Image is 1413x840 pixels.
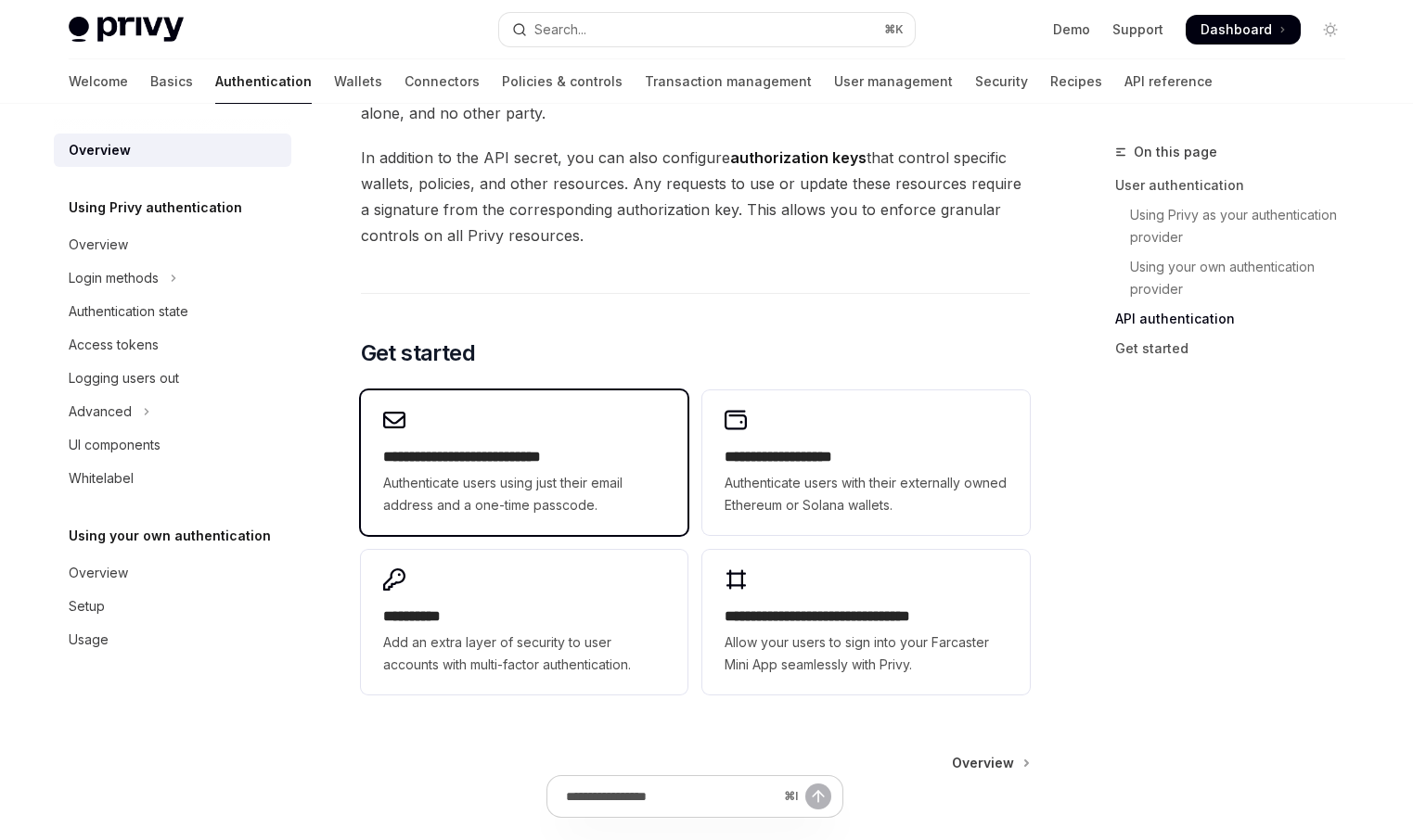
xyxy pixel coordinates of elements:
[69,595,105,617] div: Setup
[405,59,480,104] a: Connectors
[54,590,291,623] a: Setup
[645,59,812,104] a: Transaction management
[69,334,159,356] div: Access tokens
[69,367,179,389] div: Logging users out
[54,462,291,495] a: Whitelabel
[69,17,184,43] img: light logo
[499,13,915,46] button: Open search
[534,19,586,41] div: Search...
[383,631,665,676] span: Add an extra layer of security to user accounts with multi-factor authentication.
[54,556,291,590] a: Overview
[69,467,134,490] div: Whitelabel
[725,631,1007,676] span: Allow your users to sign into your Farcaster Mini App seamlessly with Privy.
[54,295,291,328] a: Authentication state
[54,395,291,428] button: Toggle Advanced section
[54,261,291,295] button: Toggle Login methods section
[69,434,161,456] div: UI components
[1201,20,1272,39] span: Dashboard
[361,145,1030,248] span: In addition to the API secret, you can also configure that control specific wallets, policies, an...
[1115,252,1360,304] a: Using your own authentication provider
[54,428,291,462] a: UI components
[884,22,904,37] span: ⌘ K
[1134,141,1217,163] span: On this page
[383,472,665,516] span: Authenticate users using just their email address and a one-time passcode.
[54,328,291,362] a: Access tokens
[69,525,271,547] h5: Using your own authentication
[1115,200,1360,252] a: Using Privy as your authentication provider
[69,197,242,219] h5: Using Privy authentication
[952,754,1028,772] a: Overview
[1115,304,1360,334] a: API authentication
[1316,15,1345,45] button: Toggle dark mode
[69,629,109,651] div: Usage
[54,362,291,395] a: Logging users out
[334,59,382,104] a: Wallets
[730,148,867,167] strong: authorization keys
[69,234,128,256] div: Overview
[1050,59,1102,104] a: Recipes
[1186,15,1301,45] a: Dashboard
[69,562,128,584] div: Overview
[1115,171,1360,200] a: User authentication
[725,472,1007,516] span: Authenticate users with their externally owned Ethereum or Solana wallets.
[1115,334,1360,363] a: Get started
[502,59,623,104] a: Policies & controls
[150,59,193,104] a: Basics
[566,776,777,817] input: Ask a question...
[69,59,128,104] a: Welcome
[834,59,953,104] a: User management
[69,267,159,289] div: Login methods
[69,401,132,423] div: Advanced
[1124,59,1213,104] a: API reference
[702,390,1029,535] a: **** **** **** ****Authenticate users with their externally owned Ethereum or Solana wallets.
[952,754,1014,772] span: Overview
[215,59,312,104] a: Authentication
[69,300,188,323] div: Authentication state
[54,623,291,656] a: Usage
[975,59,1028,104] a: Security
[1112,20,1163,39] a: Support
[1053,20,1090,39] a: Demo
[361,338,475,368] span: Get started
[54,228,291,261] a: Overview
[805,783,831,809] button: Send message
[54,134,291,167] a: Overview
[69,139,131,161] div: Overview
[361,550,687,694] a: **** *****Add an extra layer of security to user accounts with multi-factor authentication.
